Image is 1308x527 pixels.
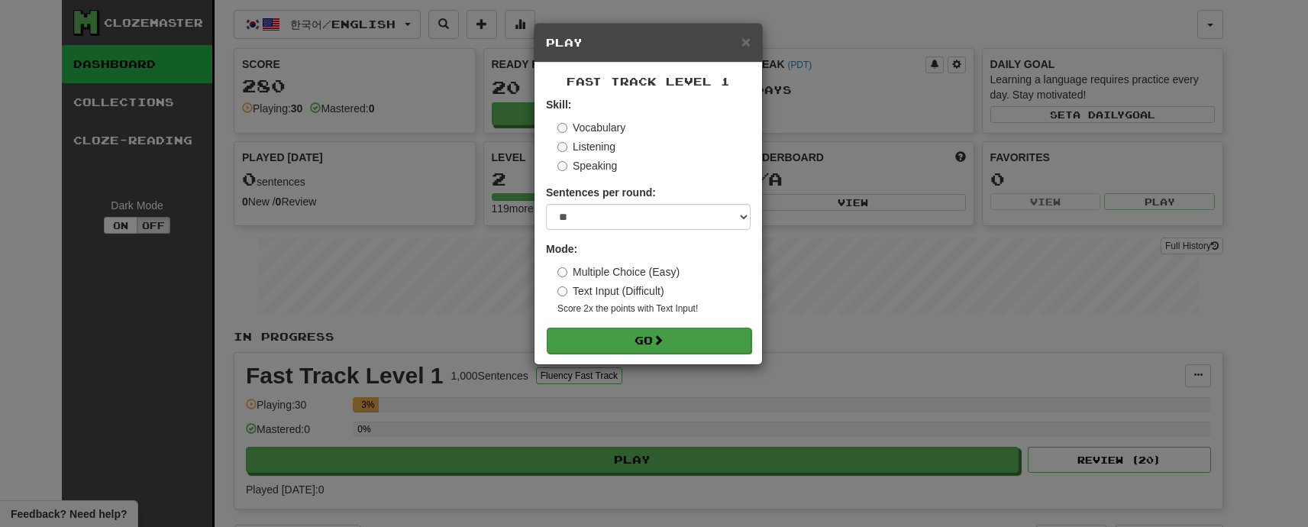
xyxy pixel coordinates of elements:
input: Multiple Choice (Easy) [557,267,567,277]
span: × [741,33,751,50]
label: Speaking [557,158,617,173]
small: Score 2x the points with Text Input ! [557,302,751,315]
span: Fast Track Level 1 [567,75,730,88]
label: Multiple Choice (Easy) [557,264,680,280]
input: Text Input (Difficult) [557,286,567,296]
button: Close [741,34,751,50]
label: Text Input (Difficult) [557,283,664,299]
input: Vocabulary [557,123,567,133]
input: Speaking [557,161,567,171]
strong: Skill: [546,99,571,111]
label: Sentences per round: [546,185,656,200]
label: Listening [557,139,615,154]
input: Listening [557,142,567,152]
h5: Play [546,35,751,50]
button: Go [547,328,751,354]
strong: Mode: [546,243,577,255]
label: Vocabulary [557,120,625,135]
